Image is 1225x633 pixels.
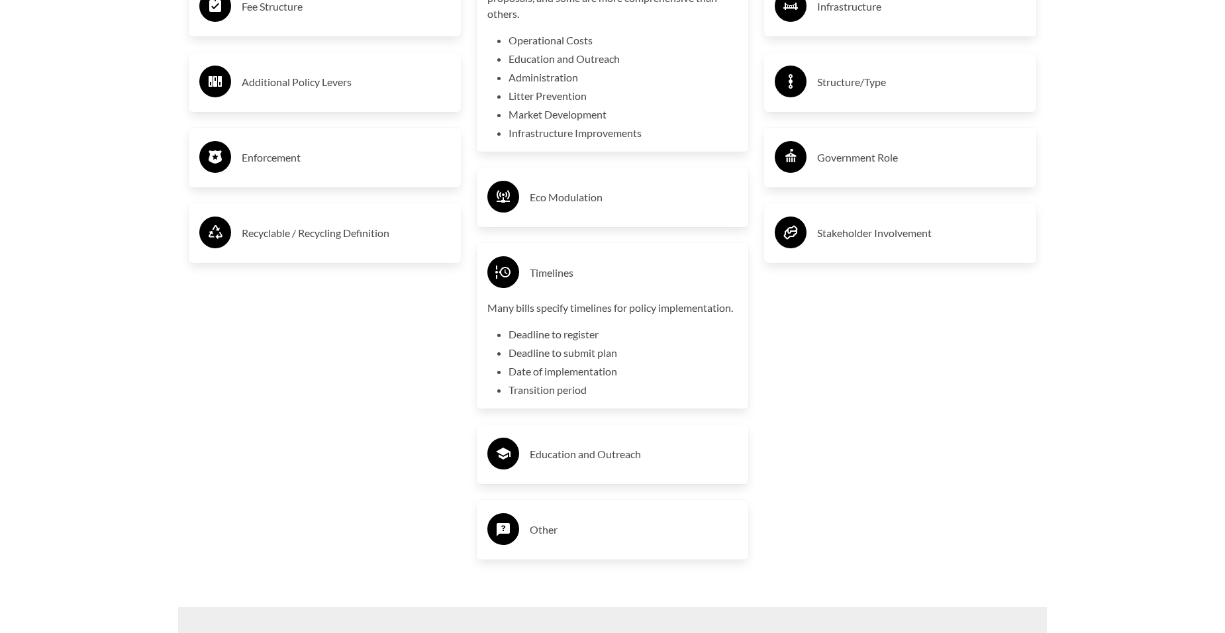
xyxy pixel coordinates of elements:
li: Deadline to submit plan [509,345,738,361]
li: Date of implementation [509,364,738,379]
p: Many bills specify timelines for policy implementation. [487,300,738,316]
h3: Structure/Type [817,72,1026,93]
li: Education and Outreach [509,51,738,67]
h3: Additional Policy Levers [242,72,450,93]
li: Operational Costs [509,32,738,48]
li: Deadline to register [509,326,738,342]
h3: Eco Modulation [530,187,738,208]
li: Litter Prevention [509,88,738,104]
h3: Other [530,519,738,540]
li: Infrastructure Improvements [509,125,738,141]
h3: Timelines [530,262,738,283]
h3: Government Role [817,147,1026,168]
h3: Enforcement [242,147,450,168]
li: Administration [509,70,738,85]
li: Transition period [509,382,738,398]
h3: Recyclable / Recycling Definition [242,222,450,244]
h3: Stakeholder Involvement [817,222,1026,244]
li: Market Development [509,107,738,122]
h3: Education and Outreach [530,444,738,465]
